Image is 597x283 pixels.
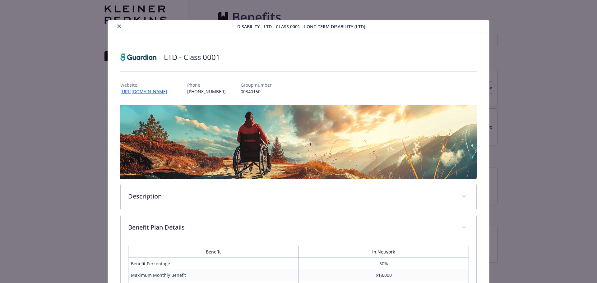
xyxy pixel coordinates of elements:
[128,258,298,269] td: Benefit Percentage
[298,246,469,258] th: In Network
[241,82,272,88] p: Group number
[120,48,158,66] img: Guardian
[121,184,477,210] div: Description
[128,192,454,201] p: Description
[298,269,469,281] td: $18,000
[164,52,220,62] h2: LTD - Class 0001
[120,89,172,94] a: [URL][DOMAIN_NAME]
[128,269,298,281] td: Maximum Monthly Benefit
[187,88,226,95] p: [PHONE_NUMBER]
[187,82,226,88] p: Phone
[128,246,298,258] th: Benefit
[298,258,469,269] td: 60%
[115,23,123,30] button: close
[120,82,172,88] p: Website
[241,88,272,95] p: 00340150
[128,223,454,232] p: Benefit Plan Details
[120,105,477,179] img: banner
[121,215,477,241] div: Benefit Plan Details
[237,23,365,30] span: Disability - LTD - Class 0001 - Long Term Disability (LTD)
